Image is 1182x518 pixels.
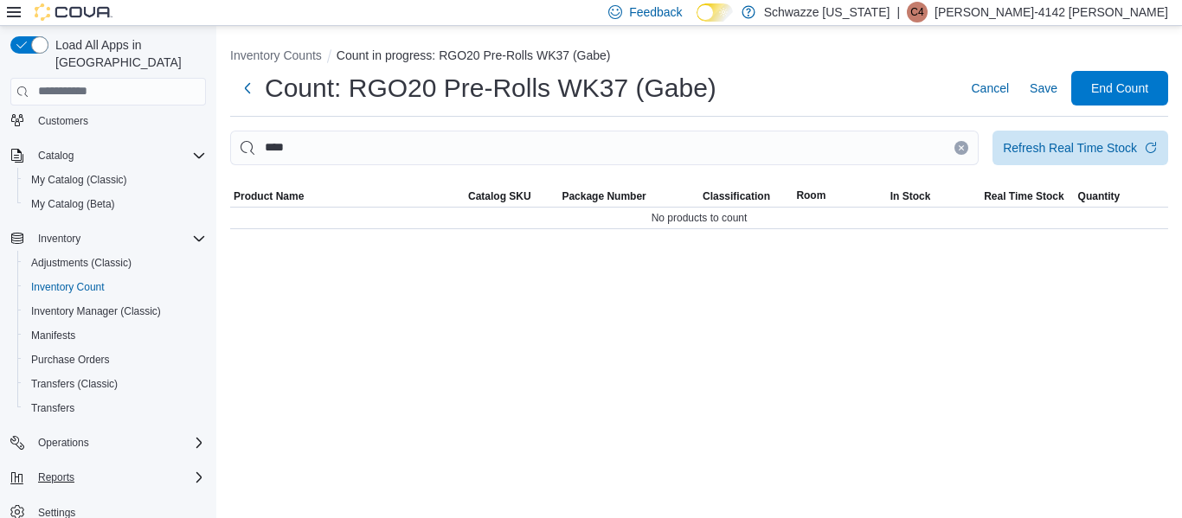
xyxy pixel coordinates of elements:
[17,275,213,299] button: Inventory Count
[24,194,122,214] a: My Catalog (Beta)
[38,232,80,246] span: Inventory
[24,349,117,370] a: Purchase Orders
[31,111,95,131] a: Customers
[31,145,80,166] button: Catalog
[38,114,88,128] span: Customers
[984,189,1063,203] span: Real Time Stock
[971,80,1009,97] span: Cancel
[38,436,89,450] span: Operations
[24,277,206,297] span: Inventory Count
[3,431,213,455] button: Operations
[3,465,213,489] button: Reports
[17,192,213,216] button: My Catalog (Beta)
[31,329,75,342] span: Manifests
[24,325,82,346] a: Manifests
[935,2,1168,22] p: [PERSON_NAME]-4142 [PERSON_NAME]
[907,2,928,22] div: Cindy-4142 Aguilar
[31,304,161,318] span: Inventory Manager (Classic)
[796,189,825,202] span: Room
[468,189,531,203] span: Catalog SKU
[31,109,206,131] span: Customers
[703,189,770,203] span: Classification
[24,374,125,394] a: Transfers (Classic)
[31,401,74,415] span: Transfers
[652,211,748,225] span: No products to count
[31,145,206,166] span: Catalog
[24,325,206,346] span: Manifests
[980,186,1074,207] button: Real Time Stock
[17,168,213,192] button: My Catalog (Classic)
[38,149,74,163] span: Catalog
[31,432,206,453] span: Operations
[699,186,793,207] button: Classification
[964,71,1016,106] button: Cancel
[265,71,716,106] h1: Count: RGO20 Pre-Rolls WK37 (Gabe)
[31,197,115,211] span: My Catalog (Beta)
[48,36,206,71] span: Load All Apps in [GEOGRAPHIC_DATA]
[3,144,213,168] button: Catalog
[24,253,138,273] a: Adjustments (Classic)
[887,186,980,207] button: In Stock
[697,3,733,22] input: Dark Mode
[1075,186,1168,207] button: Quantity
[954,141,968,155] button: Clear input
[337,48,611,62] button: Count in progress: RGO20 Pre-Rolls WK37 (Gabe)
[1023,71,1064,106] button: Save
[24,301,206,322] span: Inventory Manager (Classic)
[230,186,465,207] button: Product Name
[17,299,213,323] button: Inventory Manager (Classic)
[38,470,74,484] span: Reports
[31,467,81,488] button: Reports
[24,398,206,419] span: Transfers
[558,186,699,207] button: Package Number
[992,131,1168,165] button: Refresh Real Time Stock
[629,3,682,21] span: Feedback
[24,253,206,273] span: Adjustments (Classic)
[1003,139,1137,157] div: Refresh Real Time Stock
[465,186,558,207] button: Catalog SKU
[3,227,213,251] button: Inventory
[697,22,697,22] span: Dark Mode
[31,467,206,488] span: Reports
[230,131,979,165] input: This is a search bar. After typing your query, hit enter to filter the results lower in the page.
[31,280,105,294] span: Inventory Count
[31,432,96,453] button: Operations
[230,48,322,62] button: Inventory Counts
[24,277,112,297] a: Inventory Count
[17,251,213,275] button: Adjustments (Classic)
[3,107,213,132] button: Customers
[562,189,646,203] span: Package Number
[1078,189,1121,203] span: Quantity
[764,2,890,22] p: Schwazze [US_STATE]
[1030,80,1057,97] span: Save
[24,169,206,190] span: My Catalog (Classic)
[31,256,132,270] span: Adjustments (Classic)
[31,173,127,187] span: My Catalog (Classic)
[17,348,213,372] button: Purchase Orders
[31,228,206,249] span: Inventory
[24,194,206,214] span: My Catalog (Beta)
[896,2,900,22] p: |
[24,301,168,322] a: Inventory Manager (Classic)
[24,374,206,394] span: Transfers (Classic)
[234,189,304,203] span: Product Name
[17,323,213,348] button: Manifests
[31,377,118,391] span: Transfers (Classic)
[230,47,1168,67] nav: An example of EuiBreadcrumbs
[31,228,87,249] button: Inventory
[24,398,81,419] a: Transfers
[24,349,206,370] span: Purchase Orders
[1071,71,1168,106] button: End Count
[910,2,923,22] span: C4
[17,372,213,396] button: Transfers (Classic)
[24,169,134,190] a: My Catalog (Classic)
[31,353,110,367] span: Purchase Orders
[17,396,213,420] button: Transfers
[1091,80,1148,97] span: End Count
[35,3,112,21] img: Cova
[230,71,265,106] button: Next
[890,189,931,203] span: In Stock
